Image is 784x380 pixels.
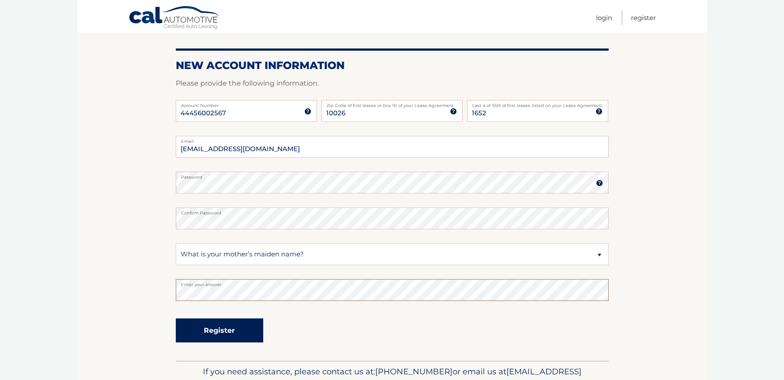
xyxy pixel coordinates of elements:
[596,108,603,115] img: tooltip.svg
[176,172,609,179] label: Password
[176,207,609,214] label: Confirm Password
[321,100,463,107] label: Zip Code of first lessee in box 1b of your Lease Agreement
[631,10,656,25] a: Register
[596,10,612,25] a: Login
[450,108,457,115] img: tooltip.svg
[467,100,608,107] label: Last 4 of SSN of first lessee listed on your Lease Agreement
[176,100,317,122] input: Account Number
[176,59,609,72] h2: New Account Information
[176,279,609,286] label: Enter your answer
[375,366,453,377] span: [PHONE_NUMBER]
[467,100,608,122] input: SSN or EIN (last 4 digits only)
[129,6,220,31] a: Cal Automotive
[321,100,463,122] input: Zip Code
[176,77,609,90] p: Please provide the following information.
[596,180,603,187] img: tooltip.svg
[176,136,609,143] label: Email
[304,108,311,115] img: tooltip.svg
[176,100,317,107] label: Account Number
[176,318,263,342] button: Register
[176,136,609,158] input: Email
